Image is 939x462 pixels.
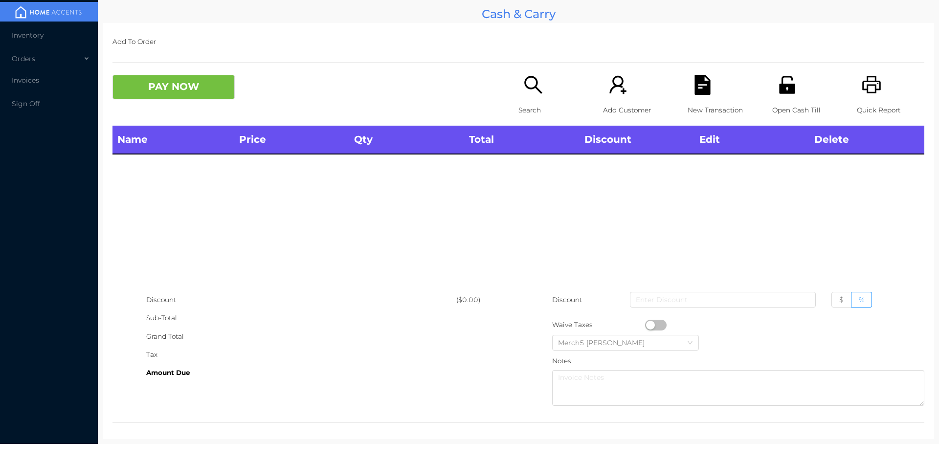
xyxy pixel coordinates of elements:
[608,75,628,95] i: icon: user-add
[12,31,44,40] span: Inventory
[464,126,579,154] th: Total
[552,316,645,334] div: Waive Taxes
[694,126,809,154] th: Edit
[772,101,840,119] p: Open Cash Till
[603,101,671,119] p: Add Customer
[146,364,456,382] div: Amount Due
[552,357,573,365] label: Notes:
[12,76,39,85] span: Invoices
[12,99,40,108] span: Sign Off
[146,346,456,364] div: Tax
[630,292,816,308] input: Enter Discount
[146,328,456,346] div: Grand Total
[234,126,349,154] th: Price
[112,126,234,154] th: Name
[580,126,694,154] th: Discount
[687,340,693,347] i: icon: down
[112,33,924,51] p: Add To Order
[839,295,844,304] span: $
[693,75,713,95] i: icon: file-text
[688,101,755,119] p: New Transaction
[146,309,456,327] div: Sub-Total
[12,5,85,20] img: mainBanner
[518,101,586,119] p: Search
[552,291,583,309] p: Discount
[558,335,654,350] div: Merch5 Lawrence
[112,75,235,99] button: PAY NOW
[862,75,882,95] i: icon: printer
[523,75,543,95] i: icon: search
[857,101,924,119] p: Quick Report
[349,126,464,154] th: Qty
[146,291,456,309] div: Discount
[103,5,934,23] div: Cash & Carry
[456,291,518,309] div: ($0.00)
[777,75,797,95] i: icon: unlock
[809,126,924,154] th: Delete
[859,295,864,304] span: %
